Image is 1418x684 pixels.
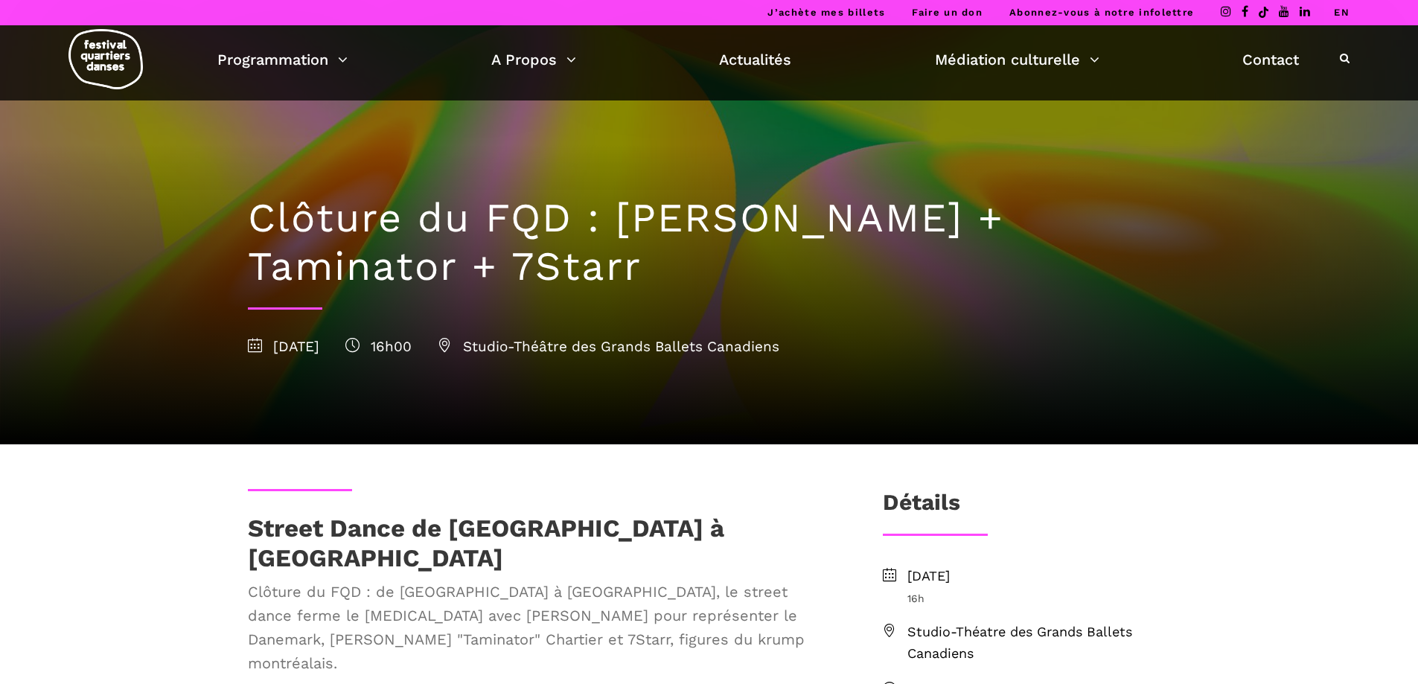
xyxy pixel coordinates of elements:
[1242,47,1299,72] a: Contact
[767,7,885,18] a: J’achète mes billets
[719,47,791,72] a: Actualités
[907,621,1171,665] span: Studio-Théatre des Grands Ballets Canadiens
[217,47,348,72] a: Programmation
[1009,7,1194,18] a: Abonnez-vous à notre infolettre
[935,47,1099,72] a: Médiation culturelle
[248,194,1171,291] h1: Clôture du FQD : [PERSON_NAME] + Taminator + 7Starr
[248,338,319,355] span: [DATE]
[907,590,1171,607] span: 16h
[248,514,834,572] h1: Street Dance de [GEOGRAPHIC_DATA] à [GEOGRAPHIC_DATA]
[248,580,834,675] span: Clôture du FQD : de [GEOGRAPHIC_DATA] à [GEOGRAPHIC_DATA], le street dance ferme le [MEDICAL_DATA...
[912,7,983,18] a: Faire un don
[345,338,412,355] span: 16h00
[907,566,1171,587] span: [DATE]
[1334,7,1350,18] a: EN
[438,338,779,355] span: Studio-Théâtre des Grands Ballets Canadiens
[883,489,960,526] h3: Détails
[491,47,576,72] a: A Propos
[68,29,143,89] img: logo-fqd-med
